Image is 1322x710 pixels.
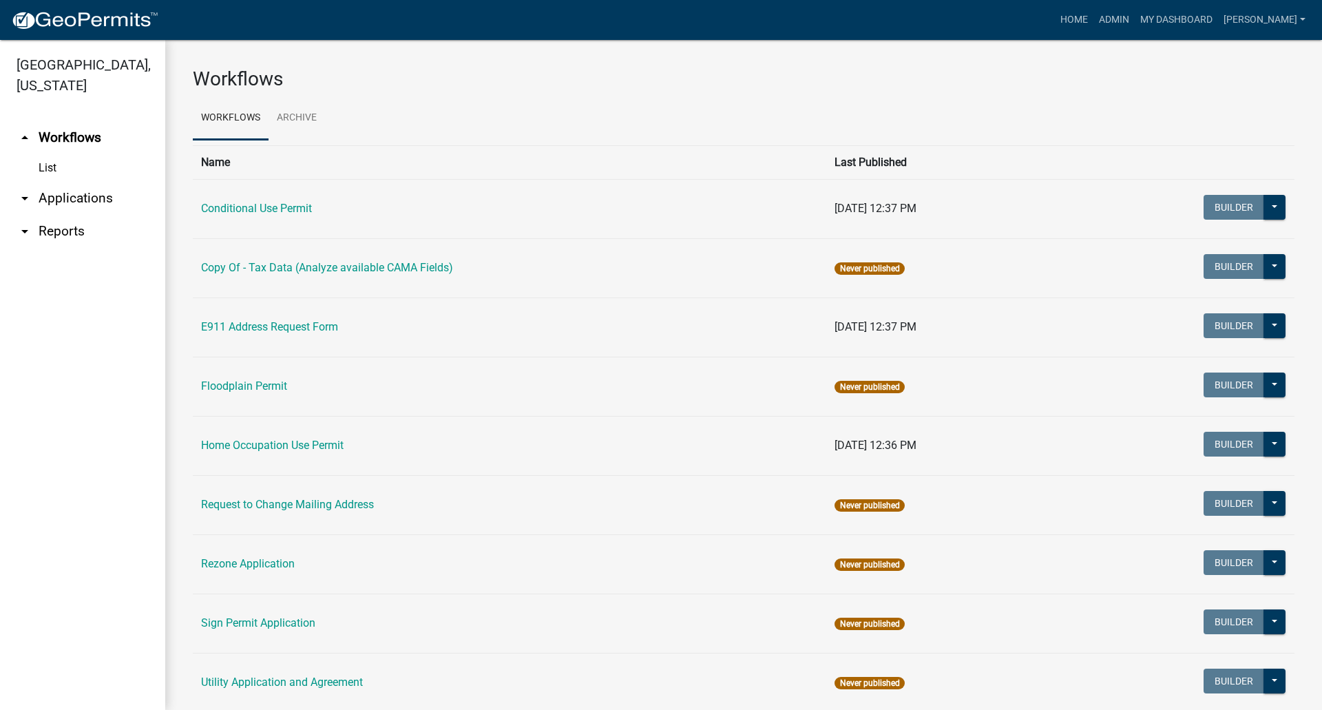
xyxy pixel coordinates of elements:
span: Never published [835,262,904,275]
a: Home Occupation Use Permit [201,439,344,452]
button: Builder [1204,491,1264,516]
button: Builder [1204,195,1264,220]
a: Home [1055,7,1093,33]
span: Never published [835,677,904,689]
a: Request to Change Mailing Address [201,498,374,511]
button: Builder [1204,313,1264,338]
h3: Workflows [193,67,1294,91]
a: Workflows [193,96,269,140]
a: Utility Application and Agreement [201,676,363,689]
button: Builder [1204,609,1264,634]
a: My Dashboard [1135,7,1218,33]
a: Copy Of - Tax Data (Analyze available CAMA Fields) [201,261,453,274]
i: arrow_drop_down [17,190,33,207]
span: [DATE] 12:37 PM [835,320,916,333]
a: Conditional Use Permit [201,202,312,215]
button: Builder [1204,373,1264,397]
span: [DATE] 12:36 PM [835,439,916,452]
a: E911 Address Request Form [201,320,338,333]
button: Builder [1204,550,1264,575]
button: Builder [1204,254,1264,279]
span: Never published [835,381,904,393]
span: Never published [835,558,904,571]
span: Never published [835,499,904,512]
a: Sign Permit Application [201,616,315,629]
button: Builder [1204,432,1264,457]
button: Builder [1204,669,1264,693]
th: Last Published [826,145,1058,179]
span: [DATE] 12:37 PM [835,202,916,215]
a: [PERSON_NAME] [1218,7,1311,33]
a: Admin [1093,7,1135,33]
th: Name [193,145,826,179]
i: arrow_drop_up [17,129,33,146]
a: Archive [269,96,325,140]
a: Rezone Application [201,557,295,570]
a: Floodplain Permit [201,379,287,393]
span: Never published [835,618,904,630]
i: arrow_drop_down [17,223,33,240]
